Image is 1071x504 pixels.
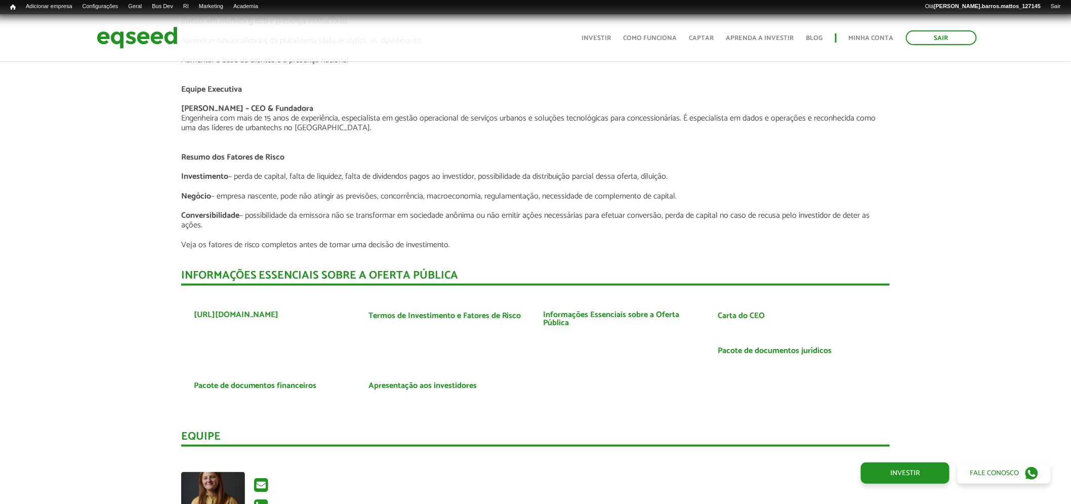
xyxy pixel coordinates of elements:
a: Olá[PERSON_NAME].barros.mattos_127145 [920,3,1046,11]
strong: Conversibilidade [181,209,239,222]
a: Sair [1046,3,1066,11]
a: Investir [582,35,611,42]
a: Configurações [77,3,123,11]
div: INFORMAÇÕES ESSENCIAIS SOBRE A OFERTA PÚBLICA [181,270,890,286]
strong: Negócio [181,189,211,203]
p: – possibilidade da emissora não se transformar em sociedade anônima ou não emitir ações necessári... [181,211,890,230]
span: Início [10,4,16,11]
a: Início [5,3,21,12]
strong: [PERSON_NAME] – CEO & Fundadora [181,102,314,115]
a: Blog [806,35,823,42]
a: Informações Essenciais sobre a Oferta Pública [543,311,703,327]
a: [URL][DOMAIN_NAME] [194,311,279,319]
a: Pacote de documentos jurídicos [718,347,832,355]
a: Minha conta [849,35,894,42]
div: Equipe [181,431,890,447]
strong: Equipe Executiva [181,83,242,96]
a: Geral [123,3,147,11]
a: Carta do CEO [718,312,765,320]
a: Captar [689,35,714,42]
p: – empresa nascente, pode não atingir as previsões, concorrência, macroeconomia, regulamentação, n... [181,191,890,211]
strong: Investimento [181,170,228,183]
a: Aprenda a investir [726,35,794,42]
a: Investir [861,462,950,484]
a: Fale conosco [958,462,1051,484]
a: Academia [228,3,263,11]
a: RI [178,3,194,11]
a: Como funciona [624,35,677,42]
strong: [PERSON_NAME].barros.mattos_127145 [934,3,1041,9]
a: Marketing [194,3,228,11]
a: Apresentação aos investidores [368,382,477,390]
p: Veja os fatores de risco completos antes de tomar uma decisão de investimento. [181,240,890,250]
a: Pacote de documentos financeiros [194,382,317,390]
a: Sair [906,30,977,45]
p: Engenheira com mais de 15 anos de experiência, especialista em gestão operacional de serviços urb... [181,104,890,133]
a: Termos de Investimento e Fatores de Risco [368,312,521,320]
img: EqSeed [97,24,178,51]
a: Adicionar empresa [21,3,77,11]
strong: Resumo dos Fatores de Risco [181,150,285,164]
p: – perda de capital, falta de liquidez, falta de dividendos pagos ao investidor, possibilidade da ... [181,172,890,191]
a: Bus Dev [147,3,178,11]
